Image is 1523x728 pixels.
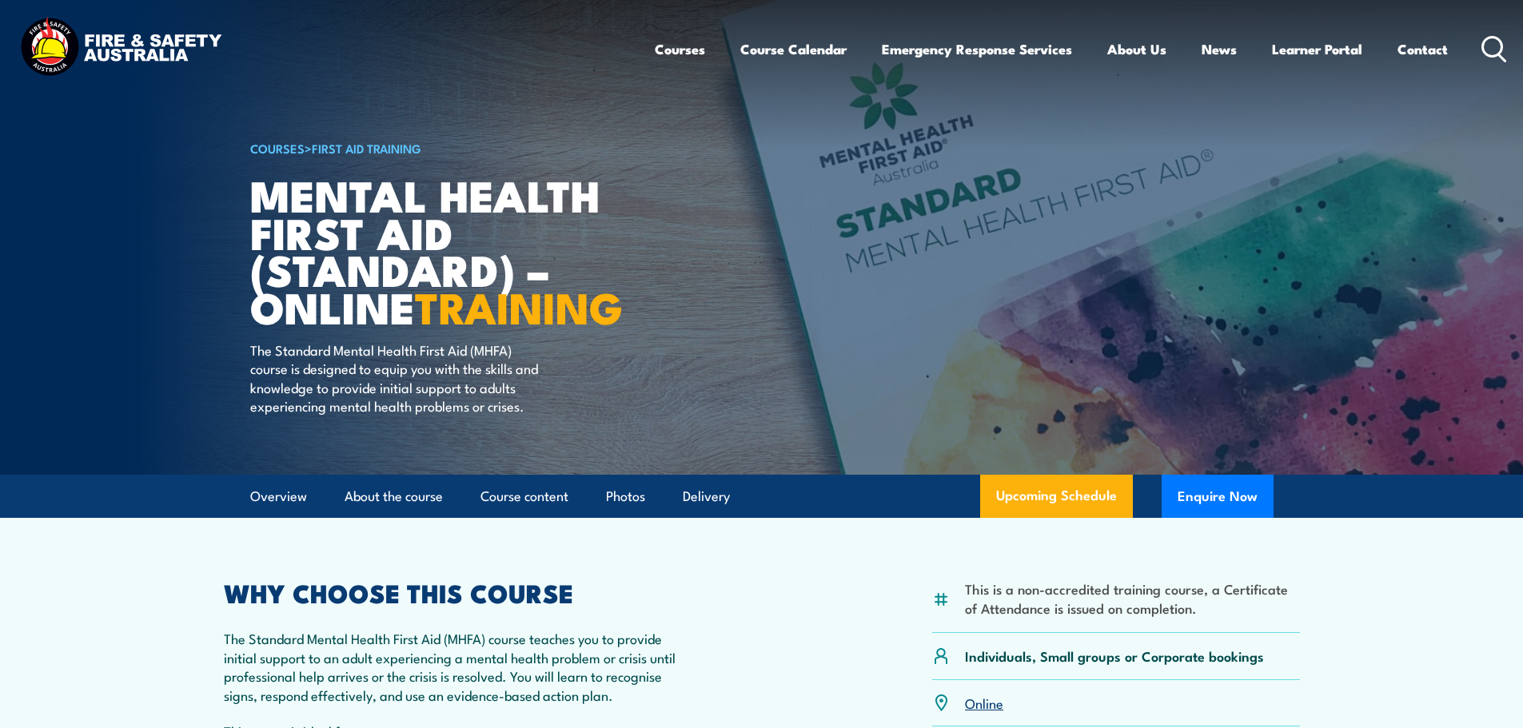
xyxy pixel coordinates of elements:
[965,646,1264,665] p: Individuals, Small groups or Corporate bookings
[224,581,691,603] h2: WHY CHOOSE THIS COURSE
[965,693,1003,712] a: Online
[1107,28,1166,70] a: About Us
[250,475,307,518] a: Overview
[250,176,645,325] h1: Mental Health First Aid (Standard) – Online
[740,28,847,70] a: Course Calendar
[980,475,1133,518] a: Upcoming Schedule
[882,28,1072,70] a: Emergency Response Services
[312,139,421,157] a: First Aid Training
[250,138,645,157] h6: >
[606,475,645,518] a: Photos
[1397,28,1448,70] a: Contact
[250,139,305,157] a: COURSES
[345,475,443,518] a: About the course
[1162,475,1274,518] button: Enquire Now
[683,475,730,518] a: Delivery
[965,579,1300,617] li: This is a non-accredited training course, a Certificate of Attendance is issued on completion.
[415,273,623,339] strong: TRAINING
[1202,28,1237,70] a: News
[250,340,542,416] p: The Standard Mental Health First Aid (MHFA) course is designed to equip you with the skills and k...
[480,475,568,518] a: Course content
[1272,28,1362,70] a: Learner Portal
[224,629,691,704] p: The Standard Mental Health First Aid (MHFA) course teaches you to provide initial support to an a...
[655,28,705,70] a: Courses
